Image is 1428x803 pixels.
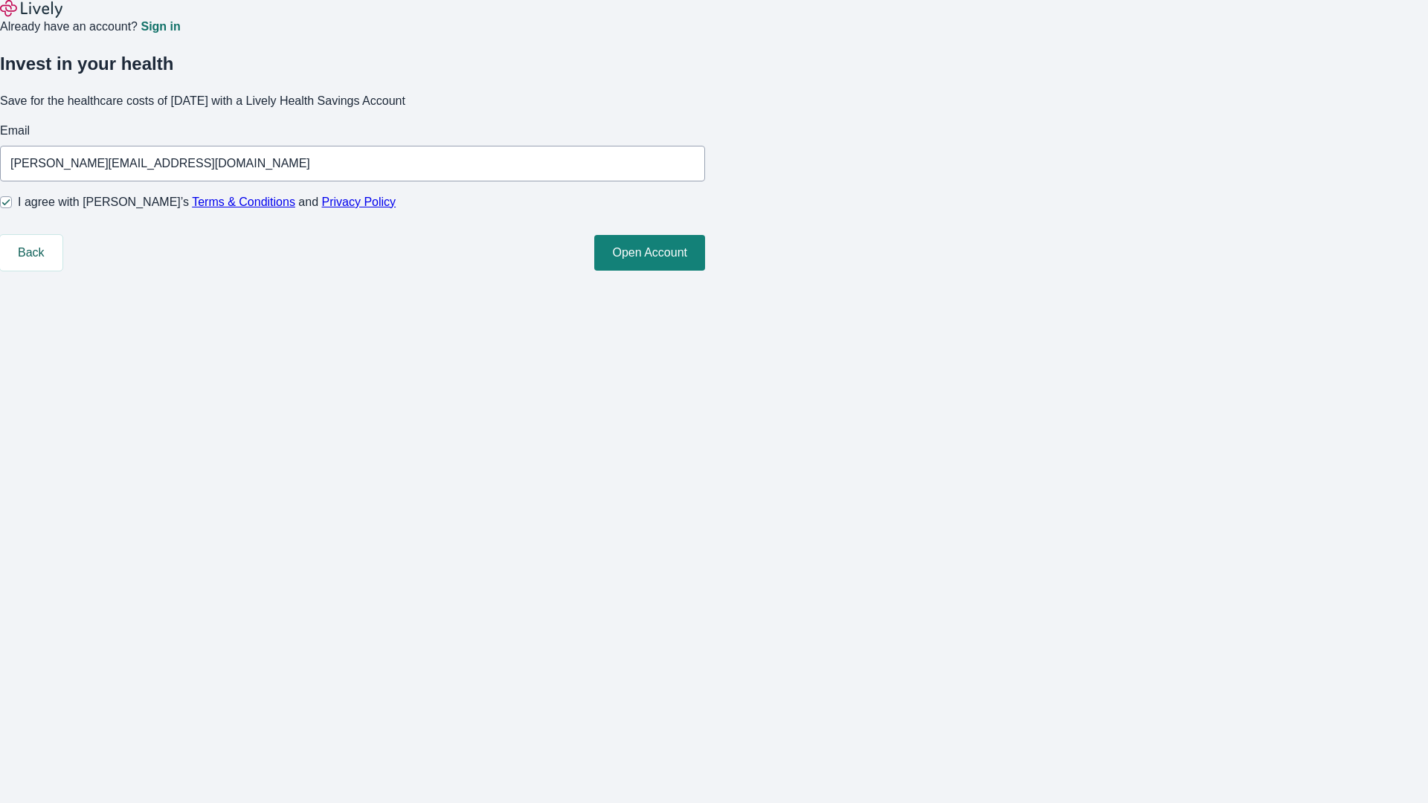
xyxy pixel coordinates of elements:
a: Terms & Conditions [192,196,295,208]
a: Privacy Policy [322,196,396,208]
a: Sign in [141,21,180,33]
button: Open Account [594,235,705,271]
span: I agree with [PERSON_NAME]’s and [18,193,396,211]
